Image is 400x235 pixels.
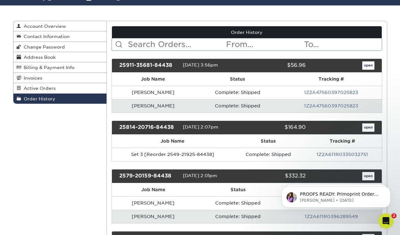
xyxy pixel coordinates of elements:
a: Account Overview [13,21,107,31]
span: [DATE] 3:56pm [183,62,218,67]
span: Contact Information [21,34,70,39]
a: Invoices [13,73,107,83]
input: From... [225,38,303,51]
iframe: Intercom notifications message [272,173,400,218]
input: Search Orders... [127,38,225,51]
td: [PERSON_NAME] [112,210,194,223]
a: Billing & Payment Info [13,62,107,73]
a: 1Z2A47560397025823 [304,103,358,108]
div: 25814-20716-84438 [114,123,183,132]
a: 1Z2A611R0396289549 [305,214,358,219]
a: open [362,61,374,70]
td: [PERSON_NAME] [112,86,194,99]
td: [PERSON_NAME] [112,196,194,210]
input: To... [303,38,381,51]
th: Job Name [112,183,194,196]
a: Order History [13,94,107,104]
span: Address Book [21,55,56,60]
th: Tracking # [281,73,382,86]
a: Contact Information [13,31,107,42]
span: [DATE] 2:07pm [183,124,218,129]
a: open [362,123,374,132]
td: Complete: Shipped [194,99,281,113]
th: Status [194,183,281,196]
a: Active Orders [13,83,107,93]
span: Billing & Payment Info [21,65,75,70]
div: $56.96 [242,61,310,70]
span: Active Orders [21,86,56,91]
a: Order History [112,26,382,38]
th: Status [194,73,281,86]
a: 1Z2A611R0335032751 [317,152,368,157]
span: Account Overview [21,24,66,29]
span: 2 [391,213,396,218]
iframe: Intercom live chat [378,213,394,229]
td: Complete: Shipped [194,210,281,223]
span: Change Password [21,44,65,50]
td: Complete: Shipped [194,196,281,210]
a: Address Book [13,52,107,62]
div: 2579-20159-84438 [114,172,183,180]
th: Status [233,135,303,148]
span: [DATE] 2:01pm [183,173,217,178]
a: 1Z2A47560397025823 [304,90,358,95]
th: Job Name [112,73,194,86]
a: open [362,172,374,180]
a: Change Password [13,42,107,52]
td: [PERSON_NAME] [112,99,194,113]
td: Complete: Shipped [233,148,303,161]
th: Job Name [112,135,233,148]
div: 25911-35681-84438 [114,61,183,70]
span: Order History [21,96,55,101]
span: Invoices [21,75,42,81]
td: Complete: Shipped [194,86,281,99]
td: Set 3 [Reorder 2549-21925-84438] [112,148,233,161]
div: $164.90 [242,123,310,132]
div: $332.32 [242,172,310,180]
th: Tracking # [303,135,381,148]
